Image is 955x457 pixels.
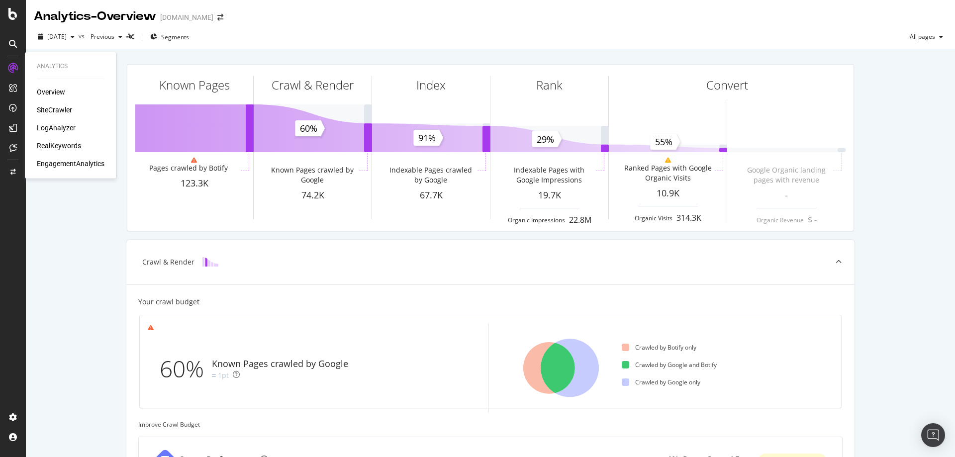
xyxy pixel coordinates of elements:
div: Rank [536,77,563,93]
div: Index [416,77,446,93]
span: Segments [161,33,189,41]
div: 1pt [218,370,229,380]
div: Open Intercom Messenger [921,423,945,447]
div: Known Pages crawled by Google [268,165,357,185]
div: Crawl & Render [272,77,354,93]
span: All pages [906,32,935,41]
a: SiteCrawler [37,105,72,115]
div: Improve Crawl Budget [138,420,843,429]
div: Known Pages [159,77,230,93]
span: Previous [87,32,114,41]
button: Previous [87,29,126,45]
div: Crawled by Botify only [622,343,696,352]
a: LogAnalyzer [37,123,76,133]
a: RealKeywords [37,141,81,151]
div: Crawl & Render [142,257,194,267]
a: EngagementAnalytics [37,159,104,169]
div: Crawled by Google and Botify [622,361,717,369]
div: 19.7K [490,189,608,202]
div: Analytics [37,62,104,71]
div: Your crawl budget [138,297,199,307]
div: 74.2K [254,189,372,202]
div: Analytics - Overview [34,8,156,25]
div: [DOMAIN_NAME] [160,12,213,22]
img: block-icon [202,257,218,267]
div: 60% [160,353,212,385]
a: Overview [37,87,65,97]
span: vs [79,32,87,40]
div: 67.7K [372,189,490,202]
div: Indexable Pages crawled by Google [386,165,475,185]
div: Pages crawled by Botify [149,163,228,173]
div: Crawled by Google only [622,378,700,386]
img: Equal [212,374,216,377]
div: Known Pages crawled by Google [212,358,348,370]
div: 22.8M [569,214,591,226]
span: 2025 Sep. 12th [47,32,67,41]
button: Segments [146,29,193,45]
div: arrow-right-arrow-left [217,14,223,21]
div: 123.3K [135,177,253,190]
div: Organic Impressions [508,216,565,224]
button: All pages [906,29,947,45]
button: [DATE] [34,29,79,45]
div: Indexable Pages with Google Impressions [504,165,593,185]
